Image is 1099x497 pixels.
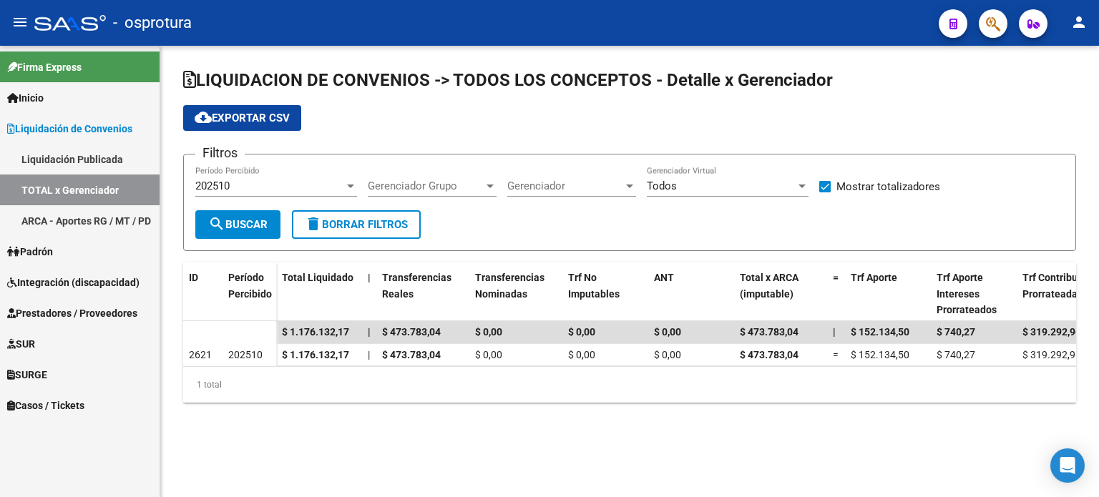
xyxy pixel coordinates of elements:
[469,262,562,325] datatable-header-cell: Transferencias Nominadas
[292,210,421,239] button: Borrar Filtros
[7,244,53,260] span: Padrón
[7,121,132,137] span: Liquidación de Convenios
[568,349,595,360] span: $ 0,00
[208,215,225,232] mat-icon: search
[851,349,909,360] span: $ 152.134,50
[1070,14,1088,31] mat-icon: person
[1050,448,1085,483] div: Open Intercom Messenger
[305,215,322,232] mat-icon: delete
[382,349,441,360] span: $ 473.783,04
[845,262,931,325] datatable-header-cell: Trf Aporte
[282,349,349,360] span: $ 1.176.132,17
[740,272,798,300] span: Total x ARCA (imputable)
[183,367,1076,403] div: 1 total
[851,272,897,283] span: Trf Aporte
[282,326,349,338] span: $ 1.176.132,17
[368,349,370,360] span: |
[568,272,620,300] span: Trf No Imputables
[851,326,909,338] span: $ 152.134,50
[836,178,940,195] span: Mostrar totalizadores
[931,262,1017,325] datatable-header-cell: Trf Aporte Intereses Prorrateados
[382,272,451,300] span: Transferencias Reales
[305,218,408,231] span: Borrar Filtros
[376,262,469,325] datatable-header-cell: Transferencias Reales
[368,326,371,338] span: |
[654,326,681,338] span: $ 0,00
[937,272,997,316] span: Trf Aporte Intereses Prorrateados
[937,349,975,360] span: $ 740,27
[648,262,734,325] datatable-header-cell: ANT
[183,70,833,90] span: LIQUIDACION DE CONVENIOS -> TODOS LOS CONCEPTOS - Detalle x Gerenciador
[368,179,484,192] span: Gerenciador Grupo
[1022,349,1081,360] span: $ 319.292,96
[568,326,595,338] span: $ 0,00
[11,14,29,31] mat-icon: menu
[183,262,223,323] datatable-header-cell: ID
[734,262,827,325] datatable-header-cell: Total x ARCA (imputable)
[1022,272,1097,300] span: Trf Contribucion Prorrateada
[7,90,44,106] span: Inicio
[189,272,198,283] span: ID
[7,59,82,75] span: Firma Express
[507,179,623,192] span: Gerenciador
[223,262,276,323] datatable-header-cell: Período Percibido
[195,109,212,126] mat-icon: cloud_download
[740,326,798,338] span: $ 473.783,04
[362,262,376,325] datatable-header-cell: |
[475,326,502,338] span: $ 0,00
[833,349,839,360] span: =
[195,210,280,239] button: Buscar
[189,349,212,360] span: 2621
[282,272,353,283] span: Total Liquidado
[654,349,681,360] span: $ 0,00
[7,336,35,352] span: SUR
[647,179,677,192] span: Todos
[195,143,245,163] h3: Filtros
[382,326,441,338] span: $ 473.783,04
[228,272,272,300] span: Período Percibido
[195,179,230,192] span: 202510
[1022,326,1081,338] span: $ 319.292,96
[740,349,798,360] span: $ 473.783,04
[7,305,137,321] span: Prestadores / Proveedores
[7,398,84,413] span: Casos / Tickets
[937,326,975,338] span: $ 740,27
[833,272,839,283] span: =
[654,272,674,283] span: ANT
[183,105,301,131] button: Exportar CSV
[7,275,140,290] span: Integración (discapacidad)
[475,349,502,360] span: $ 0,00
[208,218,268,231] span: Buscar
[195,112,290,124] span: Exportar CSV
[475,272,544,300] span: Transferencias Nominadas
[7,367,47,383] span: SURGE
[827,262,845,325] datatable-header-cell: =
[276,262,362,325] datatable-header-cell: Total Liquidado
[562,262,648,325] datatable-header-cell: Trf No Imputables
[113,7,192,39] span: - osprotura
[368,272,371,283] span: |
[228,349,263,360] span: 202510
[833,326,836,338] span: |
